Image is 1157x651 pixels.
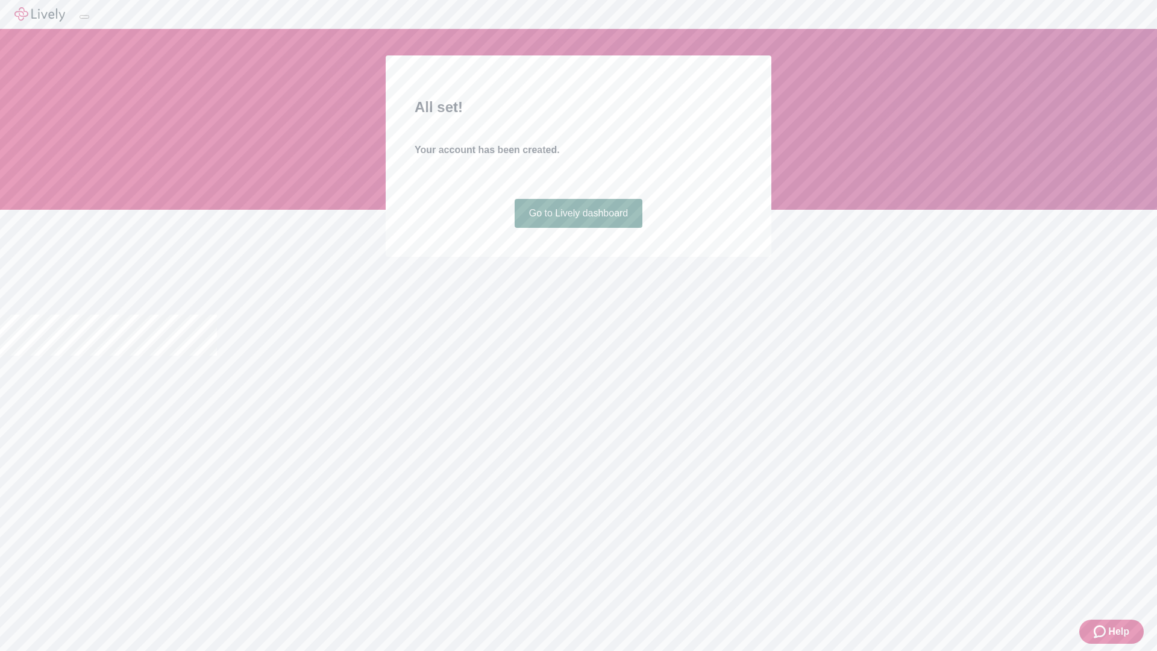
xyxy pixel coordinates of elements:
[80,15,89,19] button: Log out
[415,96,742,118] h2: All set!
[1094,624,1108,639] svg: Zendesk support icon
[14,7,65,22] img: Lively
[1108,624,1129,639] span: Help
[415,143,742,157] h4: Your account has been created.
[515,199,643,228] a: Go to Lively dashboard
[1079,620,1144,644] button: Zendesk support iconHelp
